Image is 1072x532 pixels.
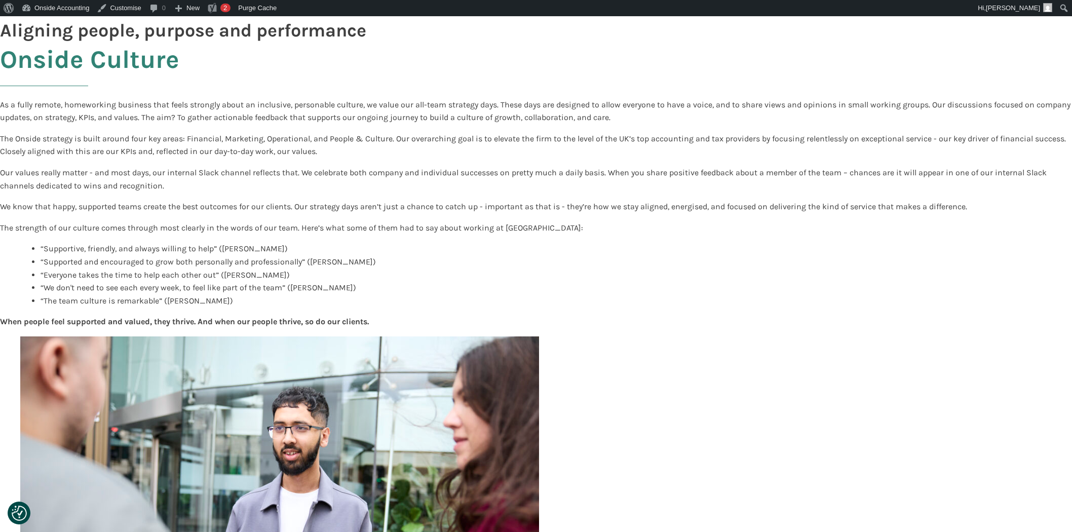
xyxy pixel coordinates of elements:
[223,4,227,12] span: 2
[41,242,1052,255] li: “Supportive, friendly, and always willing to help” ([PERSON_NAME])
[41,294,1052,308] li: “The team culture is remarkable” ([PERSON_NAME])
[41,281,1052,294] li: “We don't need to see each every week, to feel like part of the team” ([PERSON_NAME])
[41,255,1052,269] li: “Supported and encouraged to grow both personally and professionally” ([PERSON_NAME])
[986,4,1040,12] span: [PERSON_NAME]
[41,269,1052,282] li: “Everyone takes the time to help each other out” ([PERSON_NAME])
[12,506,27,521] button: Consent Preferences
[12,506,27,521] img: Revisit consent button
